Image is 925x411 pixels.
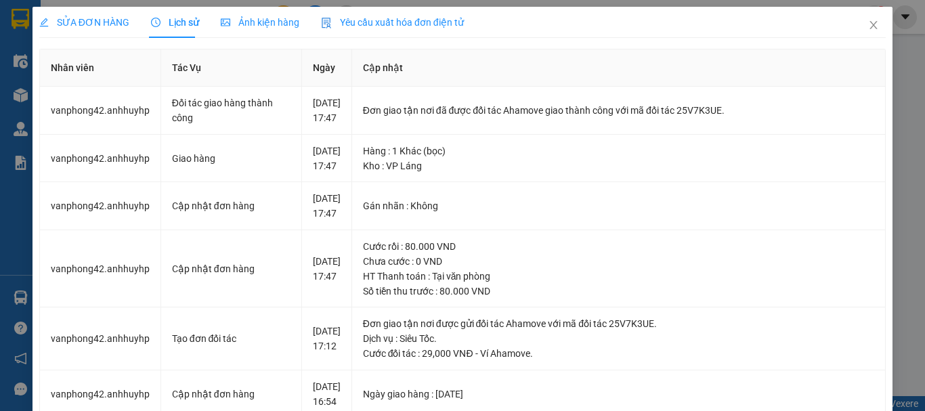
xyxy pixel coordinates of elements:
span: clock-circle [151,18,160,27]
td: vanphong42.anhhuyhp [40,135,161,183]
div: [DATE] 17:47 [313,254,341,284]
div: HT Thanh toán : Tại văn phòng [363,269,875,284]
div: Đơn giao tận nơi được gửi đối tác Ahamove với mã đối tác 25V7K3UE. [363,316,875,331]
div: Gán nhãn : Không [363,198,875,213]
div: Đối tác giao hàng thành công [172,95,291,125]
th: Cập nhật [352,49,886,87]
div: Cập nhật đơn hàng [172,387,291,402]
span: SỬA ĐƠN HÀNG [39,17,129,28]
div: Cập nhật đơn hàng [172,261,291,276]
button: Close [855,7,892,45]
div: Cước rồi : 80.000 VND [363,239,875,254]
div: Hàng : 1 Khác (bọc) [363,144,875,158]
div: Kho : VP Láng [363,158,875,173]
div: [DATE] 17:47 [313,144,341,173]
th: Nhân viên [40,49,161,87]
div: Ngày giao hàng : [DATE] [363,387,875,402]
div: Chưa cước : 0 VND [363,254,875,269]
td: vanphong42.anhhuyhp [40,307,161,370]
div: Cước đối tác : 29,000 VNĐ - Ví Ahamove. [363,346,875,361]
span: Ảnh kiện hàng [221,17,299,28]
div: Tạo đơn đối tác [172,331,291,346]
div: [DATE] 17:47 [313,191,341,221]
div: [DATE] 17:12 [313,324,341,353]
div: [DATE] 17:47 [313,95,341,125]
div: Dịch vụ : Siêu Tốc. [363,331,875,346]
span: picture [221,18,230,27]
span: Yêu cầu xuất hóa đơn điện tử [321,17,464,28]
span: Lịch sử [151,17,199,28]
td: vanphong42.anhhuyhp [40,87,161,135]
th: Ngày [302,49,352,87]
td: vanphong42.anhhuyhp [40,230,161,308]
div: Cập nhật đơn hàng [172,198,291,213]
span: close [868,20,879,30]
img: icon [321,18,332,28]
div: [DATE] 16:54 [313,379,341,409]
div: Đơn giao tận nơi đã được đối tác Ahamove giao thành công với mã đối tác 25V7K3UE. [363,103,875,118]
span: edit [39,18,49,27]
th: Tác Vụ [161,49,302,87]
td: vanphong42.anhhuyhp [40,182,161,230]
div: Số tiền thu trước : 80.000 VND [363,284,875,299]
div: Giao hàng [172,151,291,166]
